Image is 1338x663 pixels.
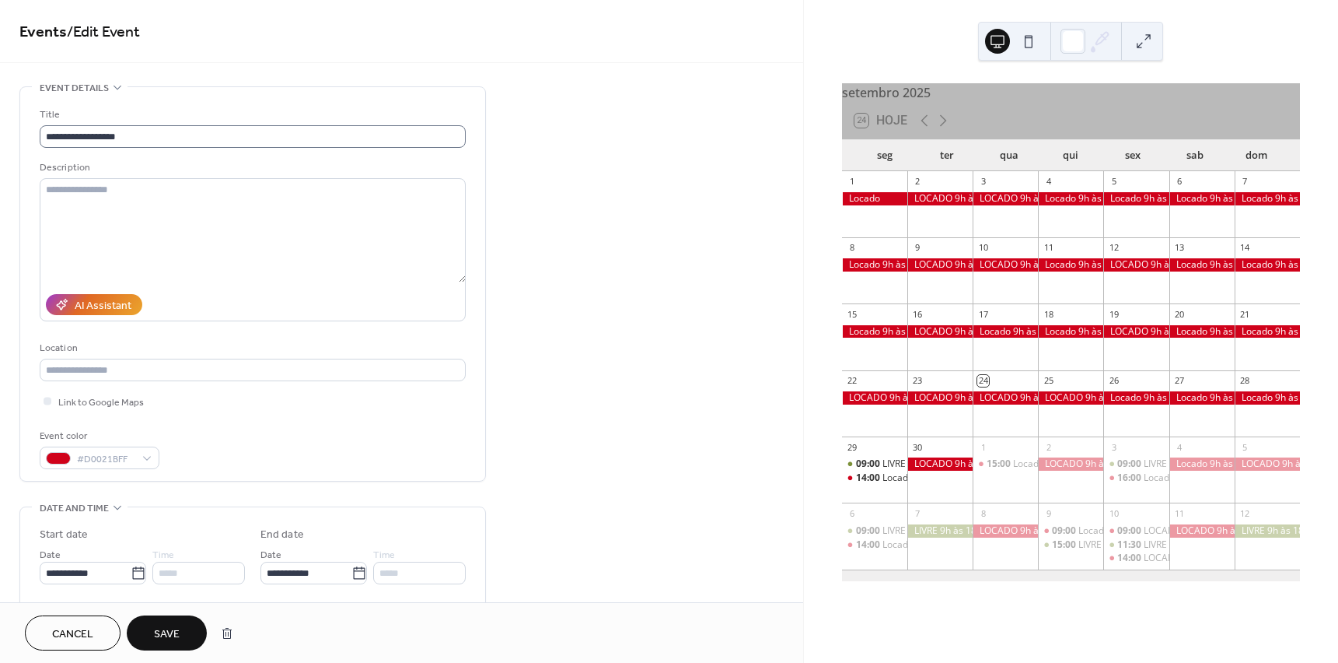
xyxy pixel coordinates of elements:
[1108,308,1120,320] div: 19
[1103,552,1169,565] div: LOCADO 14h às 18h
[973,258,1038,272] div: LOCADO 9h às 18h
[842,472,907,485] div: Locado 14h às 18h
[1117,538,1144,552] span: 11:30
[912,507,924,519] div: 7
[912,176,924,188] div: 2
[842,391,907,405] div: LOCADO 9h às 18h
[1169,391,1235,405] div: Locado 9h às 18h
[152,547,174,563] span: Time
[882,472,963,485] div: Locado 14h às 18h
[907,258,973,272] div: LOCADO 9h às 18h
[847,242,858,254] div: 8
[1174,441,1186,453] div: 4
[1117,524,1144,538] span: 09:00
[75,298,131,314] div: AI Assistant
[40,107,463,123] div: Title
[46,294,142,315] button: AI Assistant
[907,325,973,339] div: LOCADO 9h às 18h
[40,80,109,96] span: Event details
[1235,192,1300,205] div: Locado 9h às 18h
[1103,458,1169,471] div: LIVRE 9h às 15h
[1013,458,1094,471] div: Locado 15h às 18h
[977,441,989,453] div: 1
[842,458,907,471] div: LIVRE 9h às 13h
[842,258,907,272] div: Locado 9h às 18h
[1144,524,1226,538] div: LOCADO 9h às 12h
[1108,441,1120,453] div: 3
[1103,391,1169,405] div: Locado 9h às 18h
[260,527,304,543] div: End date
[40,500,109,517] span: Date and time
[1052,538,1078,552] span: 15:00
[847,507,858,519] div: 6
[1174,242,1186,254] div: 13
[1174,176,1186,188] div: 6
[856,524,882,538] span: 09:00
[1103,325,1169,339] div: LOCADO 9h às 18h
[52,626,93,643] span: Cancel
[1103,524,1169,538] div: LOCADO 9h às 12h
[40,340,463,356] div: Location
[916,140,978,171] div: ter
[1038,325,1103,339] div: Locado 9h às 18h
[842,325,907,339] div: Locado 9h às 18h
[1174,308,1186,320] div: 20
[977,375,989,387] div: 24
[977,242,989,254] div: 10
[973,192,1038,205] div: LOCADO 9h às 18h
[1144,552,1231,565] div: LOCADO 14h às 18h
[856,458,882,471] span: 09:00
[912,242,924,254] div: 9
[1144,538,1238,552] div: LIVRE 11h30 às 13h30
[1169,524,1235,538] div: LOCADO 9h às 18h
[1103,192,1169,205] div: Locado 9h às 18h
[40,160,463,176] div: Description
[1052,524,1078,538] span: 09:00
[1144,458,1211,471] div: LIVRE 9h às 15h
[1169,258,1235,272] div: Locado 9h às 18h
[912,308,924,320] div: 16
[1174,375,1186,387] div: 27
[1144,472,1224,485] div: Locado 16h às 18h
[1108,242,1120,254] div: 12
[842,192,907,205] div: Locado
[19,17,67,47] a: Events
[1169,458,1235,471] div: Locado 9h às 18h
[907,192,973,205] div: LOCADO 9h às 18h
[847,308,858,320] div: 15
[1239,308,1251,320] div: 21
[1078,524,1154,538] div: Locado 9h às 14h
[40,527,88,543] div: Start date
[1239,507,1251,519] div: 12
[842,83,1300,102] div: setembro 2025
[67,17,140,47] span: / Edit Event
[1108,176,1120,188] div: 5
[1164,140,1226,171] div: sab
[973,524,1038,538] div: LOCADO 9h às 18h
[1235,325,1300,339] div: Locado 9h às 18h
[1239,375,1251,387] div: 28
[987,458,1013,471] span: 15:00
[1043,507,1054,519] div: 9
[1043,176,1054,188] div: 4
[907,458,973,471] div: LOCADO 9h às 18h
[373,547,395,563] span: Time
[977,176,989,188] div: 3
[973,325,1038,339] div: Locado 9h às 18h
[1103,538,1169,552] div: LIVRE 11h30 às 13h30
[1103,472,1169,485] div: Locado 16h às 18h
[127,616,207,651] button: Save
[25,616,121,651] a: Cancel
[1038,524,1103,538] div: Locado 9h às 14h
[977,507,989,519] div: 8
[912,375,924,387] div: 23
[978,140,1040,171] div: qua
[907,391,973,405] div: LOCADO 9h às 18h
[1043,441,1054,453] div: 2
[58,395,144,411] span: Link to Google Maps
[1235,391,1300,405] div: Locado 9h às 18h
[260,547,281,563] span: Date
[1239,176,1251,188] div: 7
[847,441,858,453] div: 29
[1038,538,1103,552] div: LIVRE 15h às 18h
